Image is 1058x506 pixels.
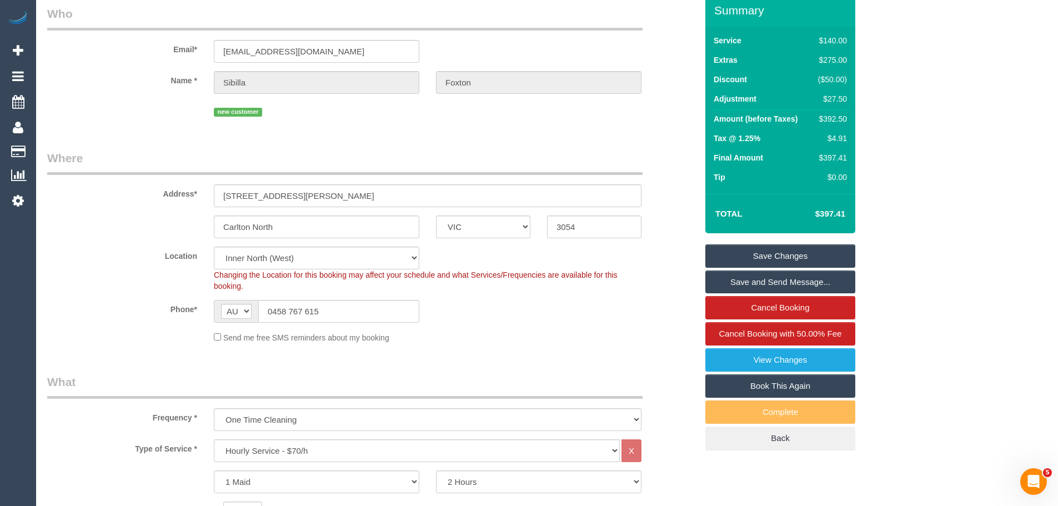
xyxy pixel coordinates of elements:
[214,108,262,117] span: new customer
[1043,468,1052,477] span: 5
[705,374,855,398] a: Book This Again
[714,35,741,46] label: Service
[39,184,205,199] label: Address*
[814,74,847,85] div: ($50.00)
[214,270,618,290] span: Changing the Location for this booking may affect your schedule and what Services/Frequencies are...
[214,40,419,63] input: Email*
[814,54,847,66] div: $275.00
[39,439,205,454] label: Type of Service *
[39,408,205,423] label: Frequency *
[714,172,725,183] label: Tip
[782,209,845,219] h4: $397.41
[814,93,847,104] div: $27.50
[714,93,756,104] label: Adjustment
[39,40,205,55] label: Email*
[705,348,855,372] a: View Changes
[714,113,798,124] label: Amount (before Taxes)
[705,296,855,319] a: Cancel Booking
[814,152,847,163] div: $397.41
[814,35,847,46] div: $140.00
[714,152,763,163] label: Final Amount
[714,54,738,66] label: Extras
[47,374,643,399] legend: What
[705,322,855,345] a: Cancel Booking with 50.00% Fee
[814,133,847,144] div: $4.91
[39,71,205,86] label: Name *
[714,74,747,85] label: Discount
[705,270,855,294] a: Save and Send Message...
[715,209,743,218] strong: Total
[47,150,643,175] legend: Where
[814,113,847,124] div: $392.50
[705,427,855,450] a: Back
[214,216,419,238] input: Suburb*
[714,133,760,144] label: Tax @ 1.25%
[705,244,855,268] a: Save Changes
[814,172,847,183] div: $0.00
[1020,468,1047,495] iframe: Intercom live chat
[39,247,205,262] label: Location
[214,71,419,94] input: First Name*
[719,329,842,338] span: Cancel Booking with 50.00% Fee
[547,216,641,238] input: Post Code*
[258,300,419,323] input: Phone*
[223,333,389,342] span: Send me free SMS reminders about my booking
[7,11,29,27] img: Automaid Logo
[714,4,850,17] h3: Summary
[39,300,205,315] label: Phone*
[47,6,643,31] legend: Who
[436,71,641,94] input: Last Name*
